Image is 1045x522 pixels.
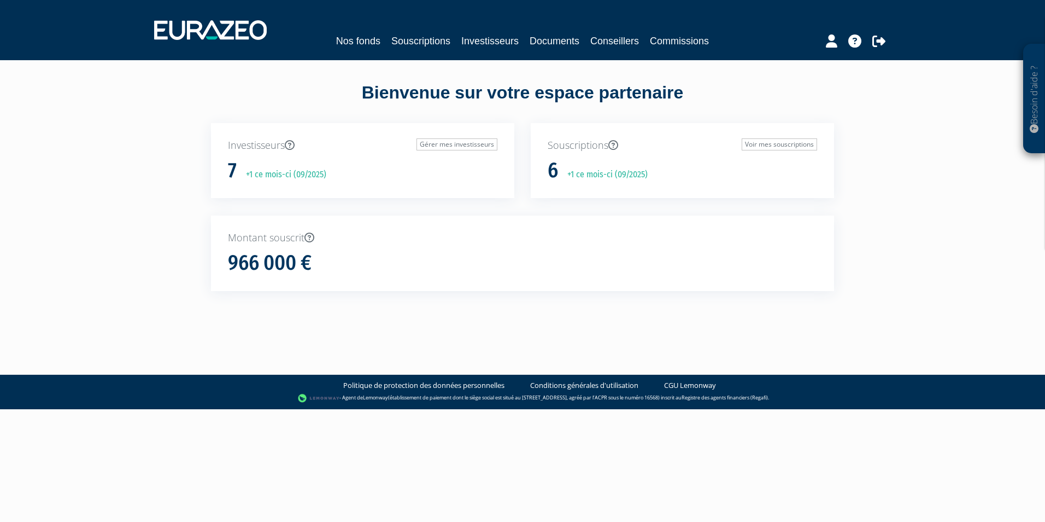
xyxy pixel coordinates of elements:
[548,159,558,182] h1: 6
[11,393,1034,404] div: - Agent de (établissement de paiement dont le siège social est situé au [STREET_ADDRESS], agréé p...
[650,33,709,49] a: Commissions
[548,138,817,153] p: Souscriptions
[530,33,579,49] a: Documents
[343,380,504,391] a: Politique de protection des données personnelles
[461,33,519,49] a: Investisseurs
[298,393,340,404] img: logo-lemonway.png
[560,169,648,181] p: +1 ce mois-ci (09/2025)
[664,380,716,391] a: CGU Lemonway
[363,394,388,401] a: Lemonway
[590,33,639,49] a: Conseillers
[228,252,312,275] h1: 966 000 €
[391,33,450,49] a: Souscriptions
[416,138,497,150] a: Gérer mes investisseurs
[154,20,267,40] img: 1732889491-logotype_eurazeo_blanc_rvb.png
[228,231,817,245] p: Montant souscrit
[228,159,237,182] h1: 7
[742,138,817,150] a: Voir mes souscriptions
[682,394,768,401] a: Registre des agents financiers (Regafi)
[1028,50,1041,148] p: Besoin d'aide ?
[238,169,326,181] p: +1 ce mois-ci (09/2025)
[530,380,638,391] a: Conditions générales d'utilisation
[228,138,497,153] p: Investisseurs
[203,80,842,123] div: Bienvenue sur votre espace partenaire
[336,33,380,49] a: Nos fonds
